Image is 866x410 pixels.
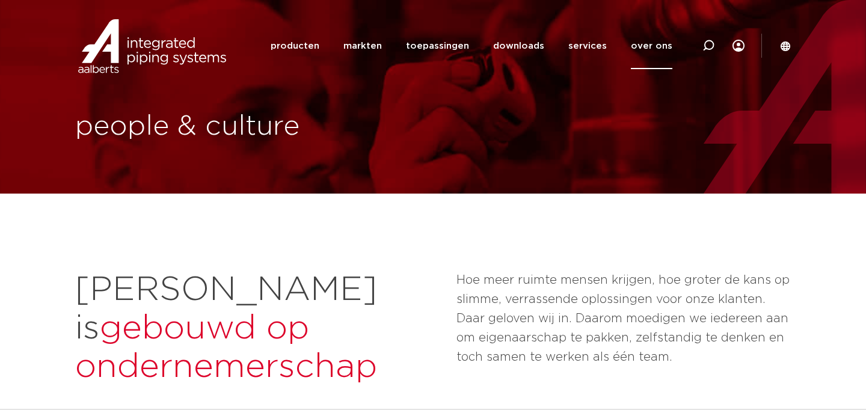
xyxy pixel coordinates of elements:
[75,271,444,386] h2: [PERSON_NAME] is
[343,23,382,69] a: markten
[456,271,791,367] p: Hoe meer ruimte mensen krijgen, hoe groter de kans op slimme, verrassende oplossingen voor onze k...
[271,23,672,69] nav: Menu
[568,23,607,69] a: services
[75,108,427,146] h1: people & culture
[406,23,469,69] a: toepassingen
[631,23,672,69] a: over ons
[493,23,544,69] a: downloads
[271,23,319,69] a: producten
[75,311,377,384] span: gebouwd op ondernemerschap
